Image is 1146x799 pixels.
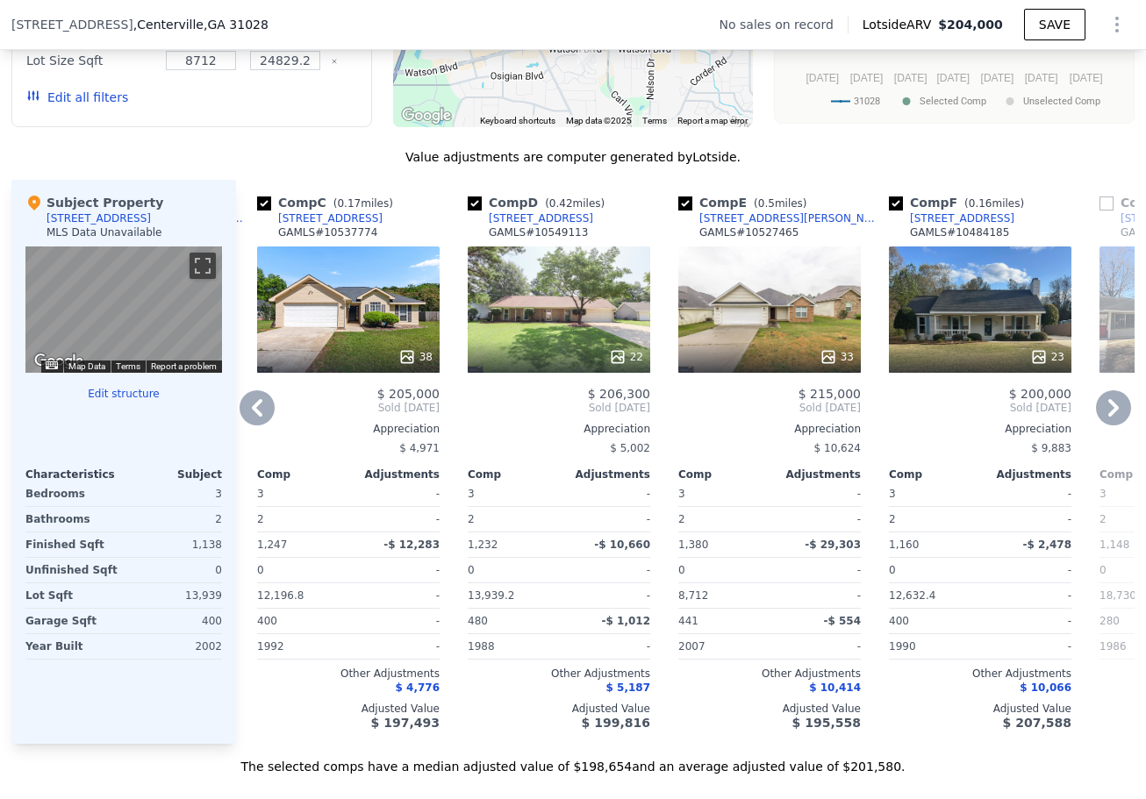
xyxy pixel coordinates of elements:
div: GAMLS # 10484185 [910,225,1009,239]
div: Characteristics [25,467,124,482]
div: Adjustments [348,467,440,482]
div: [STREET_ADDRESS] [278,211,383,225]
div: - [984,558,1071,582]
button: Keyboard shortcuts [480,115,555,127]
div: Bedrooms [25,482,120,506]
div: Comp [468,467,559,482]
div: Adjustments [770,467,861,482]
button: SAVE [1024,9,1085,40]
span: $ 206,300 [588,387,650,401]
span: Sold [DATE] [678,401,861,415]
span: Lotside ARV [863,16,938,33]
div: - [984,507,1071,531]
div: 1,138 [127,532,222,557]
div: Comp F [889,194,1031,211]
div: MLS Data Unavailable [47,225,162,239]
span: 3 [889,488,896,500]
button: Keyboard shortcuts [46,361,58,369]
span: 12,196.8 [257,589,304,602]
div: - [352,634,440,659]
div: 2002 [127,634,222,659]
button: Clear [331,58,338,65]
div: Comp D [468,194,612,211]
span: 13,939.2 [468,589,514,602]
div: Map [25,246,222,373]
div: Appreciation [678,422,861,436]
div: - [984,482,1071,506]
div: Comp C [257,194,400,211]
div: - [984,634,1071,659]
span: Sold [DATE] [468,401,650,415]
div: - [352,609,440,633]
span: 0.42 [549,197,573,210]
div: Subject [124,467,222,482]
span: 441 [678,615,698,627]
span: $204,000 [938,18,1003,32]
text: [DATE] [1070,72,1103,84]
div: Other Adjustments [678,667,861,681]
span: $ 215,000 [799,387,861,401]
div: 2 [889,507,977,531]
span: ( miles) [326,197,400,210]
div: - [984,583,1071,608]
span: 0 [1099,564,1107,576]
span: 0 [257,564,264,576]
span: $ 10,624 [814,442,861,454]
span: $ 207,588 [1003,716,1071,730]
div: [STREET_ADDRESS][PERSON_NAME] [699,211,882,225]
span: 0 [678,564,685,576]
span: 0.5 [758,197,775,210]
span: 0 [889,564,896,576]
a: [STREET_ADDRESS][PERSON_NAME] [678,211,882,225]
div: Comp [678,467,770,482]
span: 400 [257,615,277,627]
div: - [773,583,861,608]
span: $ 9,883 [1031,442,1071,454]
a: Report a problem [151,361,217,371]
span: 0.17 [337,197,361,210]
span: 1,380 [678,539,708,551]
span: Map data ©2025 [566,116,632,125]
div: 2 [257,507,345,531]
span: $ 195,558 [792,716,861,730]
div: - [562,583,650,608]
span: $ 10,414 [809,681,861,694]
span: 0.16 [969,197,992,210]
div: 23 [1030,348,1064,366]
div: 100 Hackamore Ln [577,36,597,66]
div: Comp [257,467,348,482]
button: Edit all filters [26,89,128,106]
text: 31028 [854,96,880,107]
text: [DATE] [981,72,1014,84]
div: 1992 [257,634,345,659]
div: - [352,558,440,582]
span: -$ 2,478 [1023,539,1071,551]
div: Other Adjustments [257,667,440,681]
a: Open this area in Google Maps (opens a new window) [30,350,88,373]
span: ( miles) [538,197,612,210]
div: Comp E [678,194,814,211]
div: Year Built [25,634,120,659]
a: [STREET_ADDRESS] [257,211,383,225]
div: 0 [127,558,222,582]
div: 400 [127,609,222,633]
span: $ 10,066 [1020,681,1071,694]
div: Comp [889,467,980,482]
span: $ 5,002 [610,442,650,454]
div: GAMLS # 10537774 [278,225,377,239]
div: 3 [127,482,222,506]
div: 1990 [889,634,977,659]
text: [DATE] [894,72,928,84]
span: $ 199,816 [582,716,650,730]
div: - [773,634,861,659]
div: GAMLS # 10527465 [699,225,799,239]
span: $ 205,000 [377,387,440,401]
div: Adjustments [559,467,650,482]
div: GAMLS # 10549113 [489,225,588,239]
button: Toggle fullscreen view [190,253,216,279]
text: [DATE] [936,72,970,84]
text: [DATE] [806,72,839,84]
span: 18,730.8 [1099,589,1146,602]
span: 3 [468,488,475,500]
div: - [562,634,650,659]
